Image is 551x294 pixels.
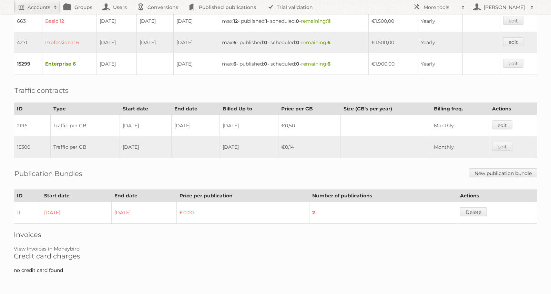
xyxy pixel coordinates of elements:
[97,53,137,75] td: [DATE]
[51,136,120,158] td: Traffic per GB
[14,168,82,179] h2: Publication Bundles
[51,115,120,137] td: Traffic per GB
[278,103,341,115] th: Price per GB
[264,61,267,67] strong: 0
[174,10,219,32] td: [DATE]
[233,18,238,24] strong: 12
[219,32,368,53] td: max: - published: - scheduled: -
[503,37,523,46] a: edit
[233,39,236,46] strong: 6
[172,115,220,137] td: [DATE]
[482,4,527,11] h2: [PERSON_NAME]
[14,10,42,32] td: 663
[97,10,137,32] td: [DATE]
[327,18,330,24] strong: 11
[41,190,112,202] th: Start date
[309,190,457,202] th: Number of publications
[503,59,523,68] a: edit
[112,190,177,202] th: End date
[14,246,80,252] a: View Invoices in Moneybird
[296,61,299,67] strong: 0
[14,190,41,202] th: ID
[172,103,220,115] th: End date
[431,103,489,115] th: Billing freq.
[42,53,96,75] td: Enterprise 6
[220,115,278,137] td: [DATE]
[14,53,42,75] td: 15299
[418,53,462,75] td: Yearly
[42,10,96,32] td: Basic 12
[418,32,462,53] td: Yearly
[340,103,431,115] th: Size (GB's per year)
[431,115,489,137] td: Monthly
[219,10,368,32] td: max: - published: - scheduled: -
[503,16,523,25] a: edit
[265,18,267,24] strong: 1
[42,32,96,53] td: Professional 6
[431,136,489,158] td: Monthly
[296,18,299,24] strong: 0
[177,202,309,224] td: €0,00
[174,53,219,75] td: [DATE]
[457,190,537,202] th: Actions
[492,120,512,129] a: edit
[174,32,219,53] td: [DATE]
[489,103,537,115] th: Actions
[137,10,174,32] td: [DATE]
[14,231,537,239] h2: Invoices
[301,61,330,67] span: remaining:
[14,115,51,137] td: 2196
[14,103,51,115] th: ID
[312,209,315,216] strong: 2
[368,53,418,75] td: €1.900,00
[469,168,537,177] a: New publication bundle
[120,103,172,115] th: Start date
[14,136,51,158] td: 15300
[301,39,330,46] span: remaining:
[51,103,120,115] th: Type
[460,207,487,216] a: Delete
[492,142,512,151] a: edit
[137,32,174,53] td: [DATE]
[14,202,41,224] td: 11
[120,136,172,158] td: [DATE]
[278,136,341,158] td: €0,14
[41,202,112,224] td: [DATE]
[418,10,462,32] td: Yearly
[233,61,236,67] strong: 6
[97,32,137,53] td: [DATE]
[301,18,330,24] span: remaining:
[120,115,172,137] td: [DATE]
[327,39,330,46] strong: 6
[177,190,309,202] th: Price per publication
[368,10,418,32] td: €1.500,00
[327,61,330,67] strong: 6
[14,85,69,96] h2: Traffic contracts
[14,32,42,53] td: 4271
[220,136,278,158] td: [DATE]
[220,103,278,115] th: Billed Up to
[424,4,458,11] h2: More tools
[278,115,341,137] td: €0,50
[28,4,50,11] h2: Accounts
[296,39,299,46] strong: 0
[14,252,537,260] h2: Credit card charges
[264,39,267,46] strong: 0
[112,202,177,224] td: [DATE]
[219,53,368,75] td: max: - published: - scheduled: -
[368,32,418,53] td: €1.500,00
